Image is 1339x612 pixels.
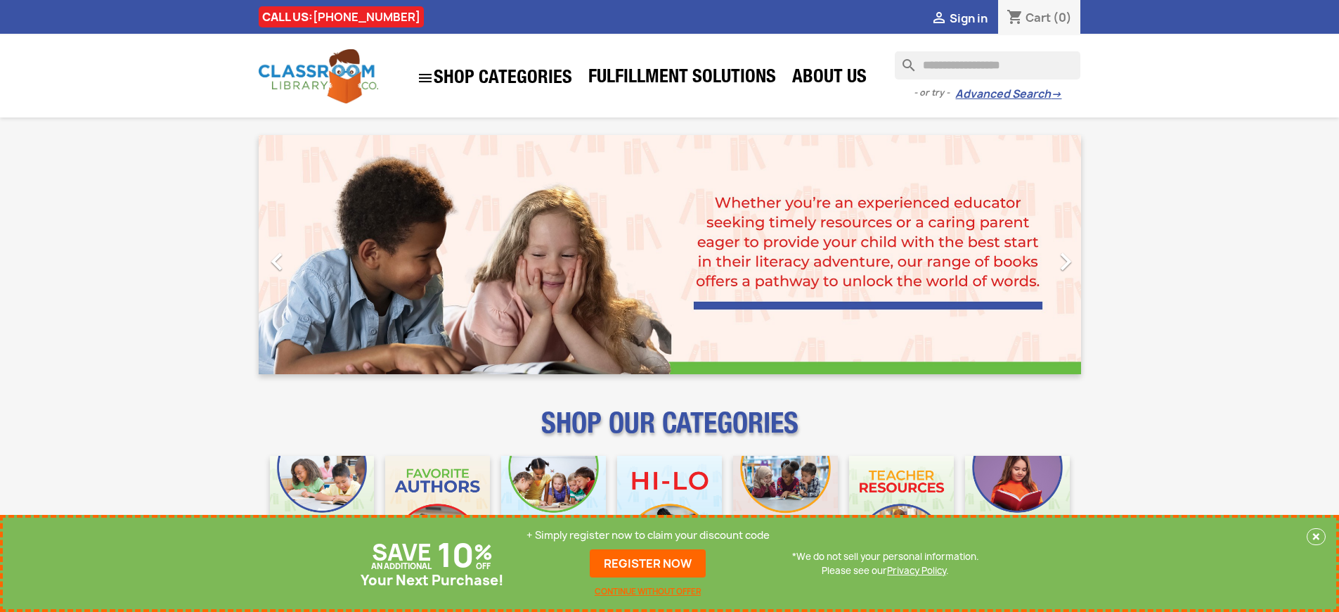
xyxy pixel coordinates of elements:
img: CLC_Teacher_Resources_Mobile.jpg [849,456,954,561]
img: CLC_Bulk_Mobile.jpg [270,456,375,561]
a: Next [957,135,1081,374]
ul: Carousel container [259,135,1081,374]
a: SHOP CATEGORIES [410,63,579,94]
img: CLC_Phonics_And_Decodables_Mobile.jpg [501,456,606,561]
span: (0) [1053,10,1072,25]
p: SHOP OUR CATEGORIES [259,419,1081,445]
a: Previous [259,135,382,374]
input: Search [895,51,1080,79]
span: → [1051,87,1061,101]
span: Sign in [950,11,988,26]
a: Fulfillment Solutions [581,65,783,93]
img: CLC_Favorite_Authors_Mobile.jpg [385,456,490,561]
i:  [931,11,947,27]
i: shopping_cart [1007,10,1023,27]
a: About Us [785,65,874,93]
img: CLC_Dyslexia_Mobile.jpg [965,456,1070,561]
i:  [417,70,434,87]
img: Classroom Library Company [259,49,378,103]
a:  Sign in [931,11,988,26]
img: CLC_HiLo_Mobile.jpg [617,456,722,561]
div: CALL US: [259,6,424,27]
i:  [1048,244,1083,279]
span: Cart [1026,10,1051,25]
a: Advanced Search→ [955,87,1061,101]
span: - or try - [914,86,955,100]
img: CLC_Fiction_Nonfiction_Mobile.jpg [733,456,838,561]
i: search [895,51,912,68]
a: [PHONE_NUMBER] [313,9,420,25]
i:  [259,244,295,279]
